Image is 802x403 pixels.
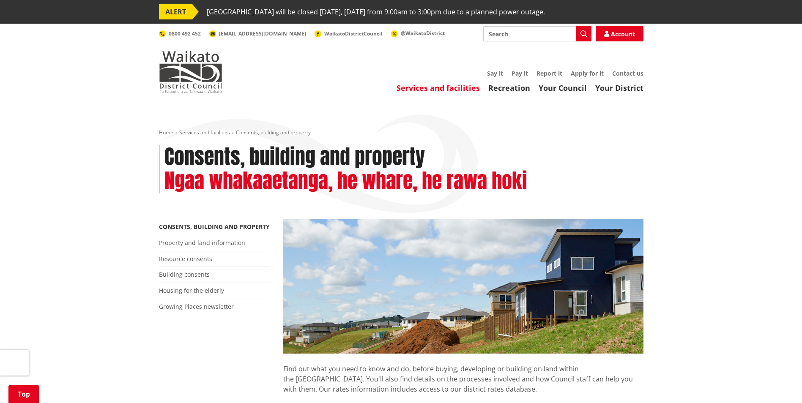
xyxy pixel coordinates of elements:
[596,26,643,41] a: Account
[159,302,234,310] a: Growing Places newsletter
[487,69,503,77] a: Say it
[159,239,245,247] a: Property and land information
[401,30,445,37] span: @WaikatoDistrict
[159,30,201,37] a: 0800 492 452
[219,30,306,37] span: [EMAIL_ADDRESS][DOMAIN_NAME]
[595,83,643,93] a: Your District
[571,69,604,77] a: Apply for it
[236,129,311,136] span: Consents, building and property
[209,30,306,37] a: [EMAIL_ADDRESS][DOMAIN_NAME]
[159,129,643,136] nav: breadcrumb
[179,129,230,136] a: Services and facilities
[207,4,545,19] span: [GEOGRAPHIC_DATA] will be closed [DATE], [DATE] from 9:00am to 3:00pm due to a planned power outage.
[536,69,562,77] a: Report it
[8,385,39,403] a: Top
[159,255,212,263] a: Resource consents
[324,30,383,37] span: WaikatoDistrictCouncil
[169,30,201,37] span: 0800 492 452
[164,169,527,193] h2: Ngaa whakaaetanga, he whare, he rawa hoki
[283,219,643,354] img: Land-and-property-landscape
[159,286,224,294] a: Housing for the elderly
[612,69,643,77] a: Contact us
[159,223,270,231] a: Consents, building and property
[159,4,192,19] span: ALERT
[315,30,383,37] a: WaikatoDistrictCouncil
[539,83,587,93] a: Your Council
[159,129,173,136] a: Home
[488,83,530,93] a: Recreation
[164,145,425,169] h1: Consents, building and property
[391,30,445,37] a: @WaikatoDistrict
[159,51,222,93] img: Waikato District Council - Te Kaunihera aa Takiwaa o Waikato
[159,270,210,278] a: Building consents
[512,69,528,77] a: Pay it
[397,83,480,93] a: Services and facilities
[483,26,591,41] input: Search input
